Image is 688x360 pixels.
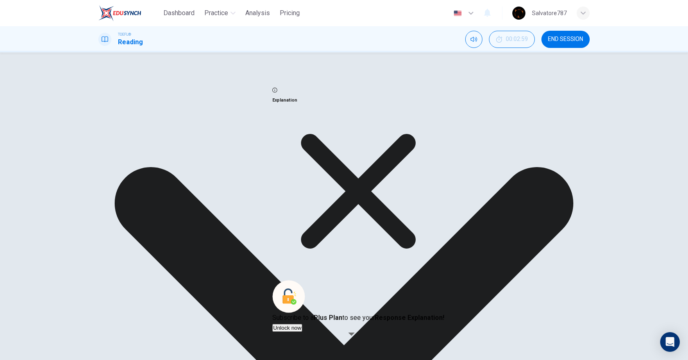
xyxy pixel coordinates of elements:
img: en [453,10,463,16]
img: EduSynch logo [98,5,141,21]
strong: Response Explanation! [375,314,444,322]
h6: Explanation [272,95,444,105]
div: Hide [489,31,535,48]
div: Salvatore787 [532,8,567,18]
div: Open Intercom Messenger [660,332,680,352]
button: Unlock now [272,324,302,332]
img: Profile picture [512,7,525,20]
span: Analysis [245,8,270,18]
span: END SESSION [548,36,583,43]
strong: Plus Plan [314,314,342,322]
span: 00:02:59 [506,36,528,43]
span: Dashboard [163,8,195,18]
span: Pricing [280,8,300,18]
p: Subscribe to a to see your [272,313,444,323]
div: Mute [465,31,482,48]
span: Practice [204,8,228,18]
span: TOEFL® [118,32,131,37]
h1: Reading [118,37,143,47]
